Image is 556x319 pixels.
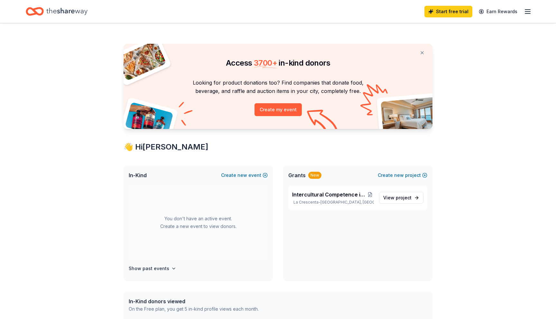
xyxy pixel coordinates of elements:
[129,297,259,305] div: In-Kind donors viewed
[254,58,277,68] span: 3700 +
[308,172,321,179] div: New
[116,40,167,81] img: Pizza
[396,195,412,200] span: project
[288,171,306,179] span: Grants
[129,186,268,260] div: You don't have an active event. Create a new event to view donors.
[129,265,169,272] h4: Show past events
[394,171,404,179] span: new
[379,192,423,204] a: View project
[292,191,366,198] span: Intercultural Competence in [GEOGRAPHIC_DATA]
[475,6,521,17] a: Earn Rewards
[129,171,147,179] span: In-Kind
[124,142,432,152] div: 👋 Hi [PERSON_NAME]
[383,194,412,202] span: View
[378,171,427,179] button: Createnewproject
[255,103,302,116] button: Create my event
[292,200,374,205] p: La Crescenta-[GEOGRAPHIC_DATA], [GEOGRAPHIC_DATA]
[221,171,268,179] button: Createnewevent
[237,171,247,179] span: new
[226,58,330,68] span: Access in-kind donors
[129,265,176,272] button: Show past events
[307,110,339,134] img: Curvy arrow
[26,4,88,19] a: Home
[131,78,425,96] p: Looking for product donations too? Find companies that donate food, beverage, and raffle and auct...
[129,305,259,313] div: On the Free plan, you get 5 in-kind profile views each month.
[424,6,472,17] a: Start free trial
